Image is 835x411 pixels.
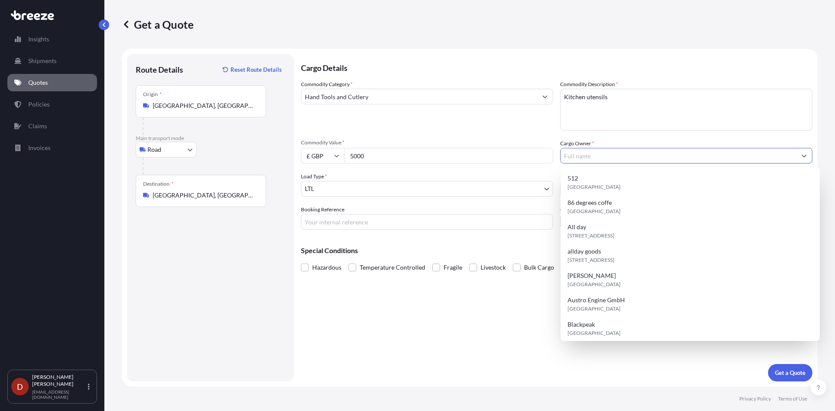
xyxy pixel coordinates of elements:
span: allday goods [568,247,601,256]
p: Main transport mode [136,135,285,142]
input: Type amount [344,148,553,164]
button: Show suggestions [537,89,553,104]
span: Freight Cost [560,172,812,179]
span: [GEOGRAPHIC_DATA] [568,280,621,289]
span: [STREET_ADDRESS] [568,231,615,240]
label: Commodity Category [301,80,353,89]
span: Livestock [481,261,506,274]
p: Invoices [28,144,50,152]
input: Enter name [560,214,812,230]
span: [GEOGRAPHIC_DATA] [568,207,621,216]
p: Reset Route Details [230,65,282,74]
p: [EMAIL_ADDRESS][DOMAIN_NAME] [32,389,86,400]
span: [GEOGRAPHIC_DATA] [568,304,621,313]
p: Route Details [136,64,183,75]
input: Select a commodity type [301,89,537,104]
input: Destination [153,191,255,200]
p: Terms of Use [778,395,807,402]
p: Shipments [28,57,57,65]
p: Special Conditions [301,247,812,254]
div: Destination [143,180,174,187]
span: Bulk Cargo [524,261,554,274]
span: 512 [568,174,578,183]
input: Your internal reference [301,214,553,230]
span: Road [147,145,161,154]
input: Origin [153,101,255,110]
p: Insights [28,35,49,43]
p: Privacy Policy [739,395,771,402]
span: Commodity Value [301,139,553,146]
span: D [17,382,23,391]
span: Hazardous [312,261,341,274]
label: Commodity Description [560,80,618,89]
span: Blackpeak [568,320,595,329]
span: [PERSON_NAME] [568,271,616,280]
p: [PERSON_NAME] [PERSON_NAME] [32,374,86,388]
span: [STREET_ADDRESS] [568,256,615,264]
p: Get a Quote [122,17,194,31]
p: Cargo Details [301,54,812,80]
span: [GEOGRAPHIC_DATA] [568,329,621,337]
label: Cargo Owner [560,139,594,148]
span: 86 degrees coffe [568,198,612,207]
span: All day [568,223,586,231]
button: Select transport [136,142,197,157]
p: Get a Quote [775,368,805,377]
span: Temperature Controlled [360,261,425,274]
span: Fragile [444,261,462,274]
p: Policies [28,100,50,109]
p: Claims [28,122,47,130]
label: Booking Reference [301,205,344,214]
button: Show suggestions [796,148,812,164]
div: Origin [143,91,162,98]
label: Carrier Name [560,205,591,214]
p: Quotes [28,78,48,87]
span: Austro Engine GmbH [568,296,625,304]
span: Load Type [301,172,327,181]
span: [GEOGRAPHIC_DATA] [568,183,621,191]
input: Full name [561,148,796,164]
span: LTL [305,184,314,193]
